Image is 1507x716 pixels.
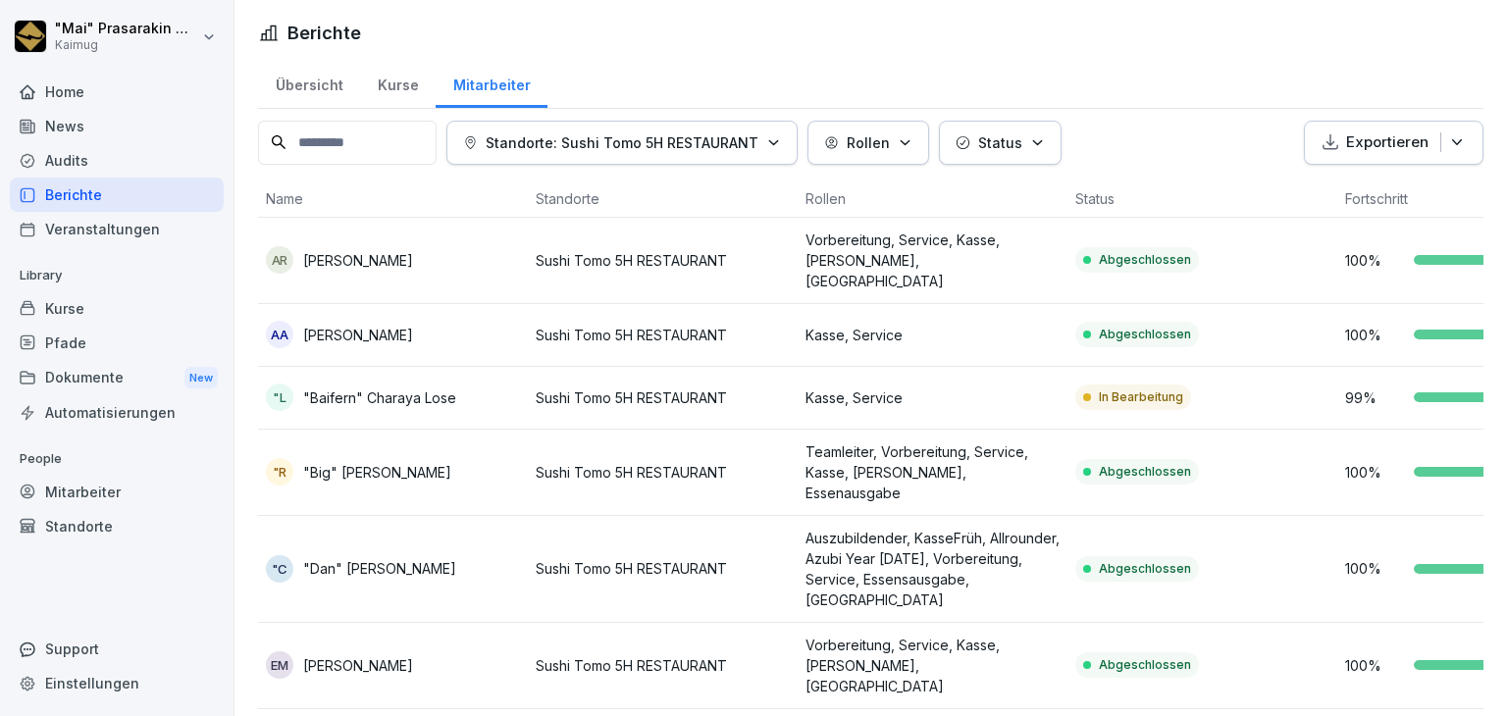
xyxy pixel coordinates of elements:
p: 100 % [1345,250,1404,271]
p: 100 % [1345,655,1404,676]
p: Abgeschlossen [1099,326,1191,343]
a: Berichte [10,178,224,212]
p: "Dan" [PERSON_NAME] [303,558,456,579]
div: Dokumente [10,360,224,396]
a: Veranstaltungen [10,212,224,246]
a: Kurse [360,58,436,108]
p: Abgeschlossen [1099,656,1191,674]
p: Sushi Tomo 5H RESTAURANT [536,250,790,271]
div: Support [10,632,224,666]
div: EM [266,651,293,679]
p: Rollen [847,132,890,153]
p: 100 % [1345,325,1404,345]
p: Kasse, Service [805,325,1060,345]
p: [PERSON_NAME] [303,655,413,676]
button: Exportieren [1304,121,1483,165]
p: [PERSON_NAME] [303,250,413,271]
a: Automatisierungen [10,395,224,430]
th: Rollen [798,180,1067,218]
p: Vorbereitung, Service, Kasse, [PERSON_NAME], [GEOGRAPHIC_DATA] [805,635,1060,696]
p: Kasse, Service [805,387,1060,408]
a: Mitarbeiter [436,58,547,108]
p: Abgeschlossen [1099,251,1191,269]
div: AA [266,321,293,348]
p: Sushi Tomo 5H RESTAURANT [536,325,790,345]
p: Abgeschlossen [1099,463,1191,481]
button: Status [939,121,1062,165]
button: Standorte: Sushi Tomo 5H RESTAURANT [446,121,798,165]
p: Kaimug [55,38,198,52]
button: Rollen [807,121,929,165]
a: Übersicht [258,58,360,108]
p: 99 % [1345,387,1404,408]
p: Abgeschlossen [1099,560,1191,578]
p: People [10,443,224,475]
div: "R [266,458,293,486]
a: Home [10,75,224,109]
th: Name [258,180,528,218]
p: Sushi Tomo 5H RESTAURANT [536,462,790,483]
p: "Big" [PERSON_NAME] [303,462,451,483]
p: Standorte: Sushi Tomo 5H RESTAURANT [486,132,758,153]
div: "L [266,384,293,411]
h1: Berichte [287,20,361,46]
p: In Bearbeitung [1099,388,1183,406]
a: DokumenteNew [10,360,224,396]
p: Sushi Tomo 5H RESTAURANT [536,558,790,579]
p: Exportieren [1346,131,1429,154]
a: Standorte [10,509,224,543]
p: Teamleiter, Vorbereitung, Service, Kasse, [PERSON_NAME], Essenausgabe [805,441,1060,503]
th: Standorte [528,180,798,218]
p: "Mai" Prasarakin Natechnanok [55,21,198,37]
p: Sushi Tomo 5H RESTAURANT [536,655,790,676]
a: Pfade [10,326,224,360]
a: Audits [10,143,224,178]
p: Auszubildender, KasseFrüh, Allrounder, Azubi Year [DATE], Vorbereitung, Service, Essensausgabe, [... [805,528,1060,610]
div: New [184,367,218,389]
p: [PERSON_NAME] [303,325,413,345]
div: "C [266,555,293,583]
a: Kurse [10,291,224,326]
div: AR [266,246,293,274]
p: Vorbereitung, Service, Kasse, [PERSON_NAME], [GEOGRAPHIC_DATA] [805,230,1060,291]
p: Status [978,132,1022,153]
a: Mitarbeiter [10,475,224,509]
th: Status [1067,180,1337,218]
p: Library [10,260,224,291]
a: News [10,109,224,143]
p: 100 % [1345,558,1404,579]
p: "Baifern" Charaya Lose [303,387,456,408]
p: 100 % [1345,462,1404,483]
a: Einstellungen [10,666,224,700]
p: Sushi Tomo 5H RESTAURANT [536,387,790,408]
